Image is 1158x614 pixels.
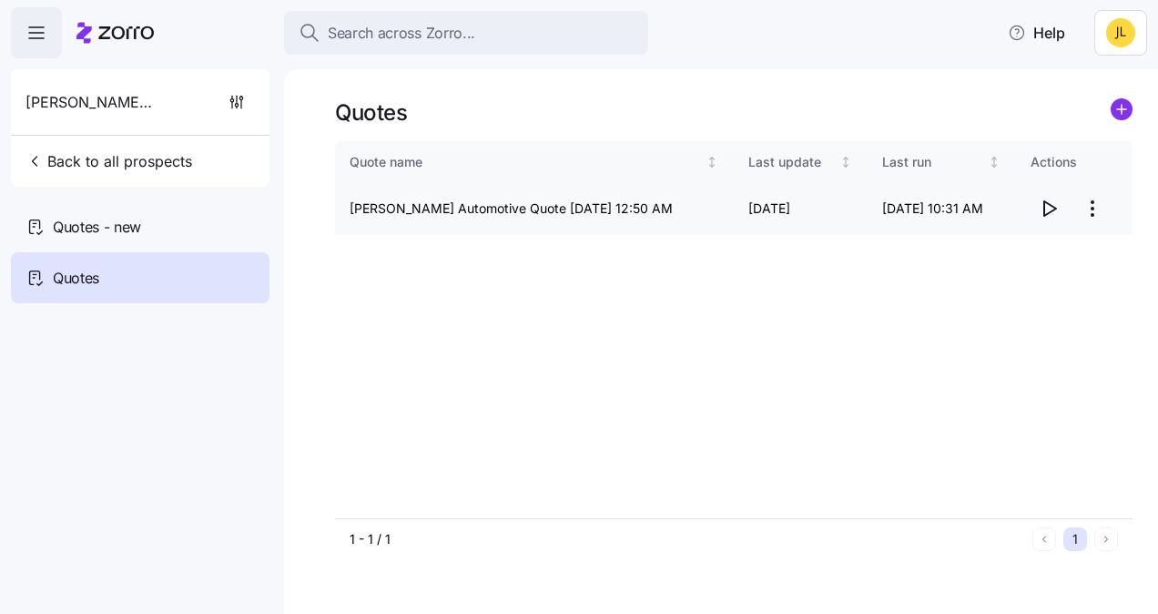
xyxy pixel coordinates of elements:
svg: add icon [1111,98,1133,120]
span: Quotes - new [53,216,141,239]
a: add icon [1111,98,1133,127]
td: [PERSON_NAME] Automotive Quote [DATE] 12:50 AM [335,183,734,235]
span: Search across Zorro... [328,22,475,45]
div: Not sorted [839,156,852,169]
button: 1 [1063,527,1087,551]
div: Last update [748,152,837,172]
td: [DATE] [734,183,868,235]
td: [DATE] 10:31 AM [868,183,1016,235]
th: Last runNot sorted [868,141,1016,183]
span: Back to all prospects [25,150,192,172]
button: Help [993,15,1080,51]
div: Quote name [350,152,703,172]
span: [PERSON_NAME] Automotive [25,91,157,114]
th: Quote nameNot sorted [335,141,734,183]
span: Help [1008,22,1065,44]
th: Last updateNot sorted [734,141,868,183]
div: 1 - 1 / 1 [350,530,1025,548]
span: Quotes [53,267,99,290]
div: Last run [882,152,984,172]
a: Quotes [11,252,269,303]
a: Quotes - new [11,201,269,252]
button: Previous page [1032,527,1056,551]
button: Next page [1094,527,1118,551]
div: Not sorted [706,156,718,169]
div: Actions [1031,152,1118,172]
h1: Quotes [335,98,407,127]
img: 4bbb7b38fb27464b0c02eb484b724bf2 [1106,18,1135,47]
button: Search across Zorro... [284,11,648,55]
div: Not sorted [988,156,1001,169]
button: Back to all prospects [18,143,199,179]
